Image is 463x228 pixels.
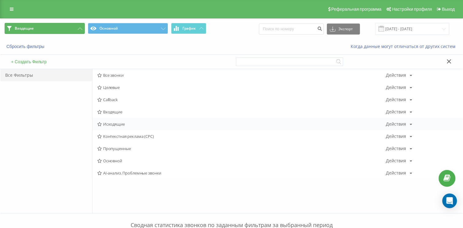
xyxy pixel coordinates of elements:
[351,43,458,49] a: Когда данные могут отличаться от других систем
[386,122,406,126] div: Действия
[171,23,206,34] button: График
[88,23,168,34] button: Основной
[386,134,406,138] div: Действия
[5,44,47,49] button: Сбросить фильтры
[386,85,406,90] div: Действия
[442,7,455,12] span: Выход
[15,26,34,31] span: Входящие
[259,24,324,35] input: Поиск по номеру
[386,171,406,175] div: Действия
[97,146,386,151] span: Пропущенные
[386,97,406,102] div: Действия
[97,171,386,175] span: AI-анализ. Проблемные звонки
[182,26,196,31] span: График
[386,159,406,163] div: Действия
[0,69,92,81] div: Все Фильтры
[97,159,386,163] span: Основной
[97,73,386,77] span: Все звонки
[386,146,406,151] div: Действия
[97,85,386,90] span: Целевые
[386,110,406,114] div: Действия
[331,7,381,12] span: Реферальная программа
[97,134,386,138] span: Контекстная реклама (CPC)
[97,97,386,102] span: Callback
[9,59,48,64] button: + Создать Фильтр
[386,73,406,77] div: Действия
[442,193,457,208] div: Open Intercom Messenger
[445,59,454,65] button: Закрыть
[97,122,386,126] span: Исходящие
[97,110,386,114] span: Входящие
[327,24,360,35] button: Экспорт
[392,7,432,12] span: Настройки профиля
[5,23,85,34] button: Входящие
